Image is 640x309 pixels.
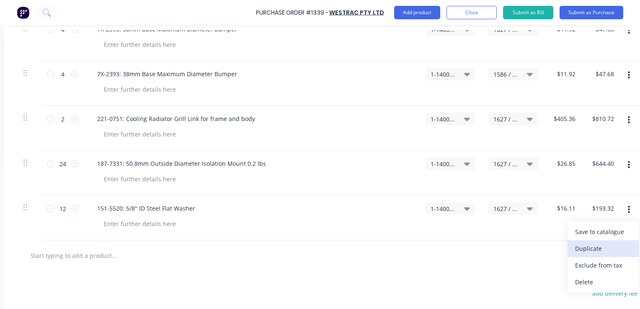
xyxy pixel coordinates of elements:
div: 7X-2393: 38mm Base Maximum Diameter Bumper [90,68,244,80]
div: Purchase Order #1339 - [256,8,328,17]
a: WesTrac Pty Ltd [329,8,384,17]
button: Submit as Purchase [560,6,623,19]
button: Exclude from tax [568,257,639,274]
button: Add product [394,6,440,19]
span: 1627 / W/Trac-794-[GEOGRAPHIC_DATA]-T12 [493,160,519,168]
span: 1-1400 / Work in Progress [431,70,456,79]
span: 1627 / W/Trac-794-[GEOGRAPHIC_DATA]-T12 [493,115,519,124]
span: 1627 / W/Trac-794-[GEOGRAPHIC_DATA]-T12 [493,204,519,213]
span: 1-1400 / Work in Progress [431,204,456,213]
span: 1-1400 / Work in Progress [431,115,456,124]
button: Save to catalogue [568,224,639,240]
span: 1586 / W/Trac-794-[GEOGRAPHIC_DATA]-T11 [493,70,519,79]
div: 187-7331: 50.8mm Outside Diameter Isolation Mount 0.2 lbs [90,157,273,170]
button: Duplicate [568,240,639,257]
div: 221-0751: Cooling Radiator Grill Link for frame and body [90,113,262,125]
button: Submit as Bill [503,6,553,19]
button: Delete [568,274,639,291]
div: 151-5520: 5/8" ID Steel Flat Washer [90,202,202,214]
button: Close [446,6,497,19]
span: 1-1400 / Work in Progress [431,160,456,168]
img: Factory [17,6,29,19]
input: Start typing to add a product... [30,247,198,264]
